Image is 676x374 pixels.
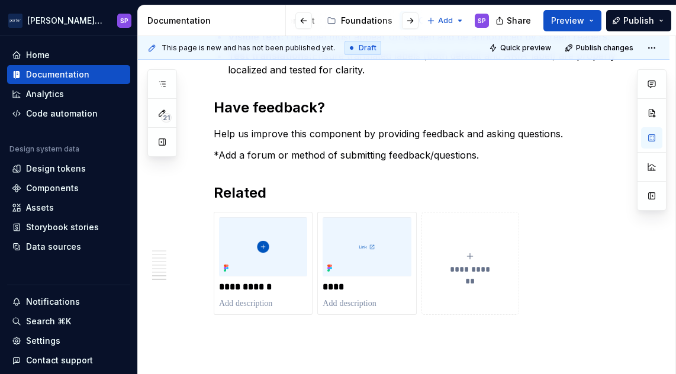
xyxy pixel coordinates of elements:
div: Design tokens [26,163,86,175]
div: Components [26,182,79,194]
div: Storybook stories [26,221,99,233]
div: Documentation [147,15,281,27]
a: Settings [7,331,130,350]
div: Foundations [341,15,392,27]
div: Home [26,49,50,61]
div: Analytics [26,88,64,100]
p: *Add a forum or method of submitting feedback/questions. [214,148,622,162]
div: SP [478,16,486,25]
button: Publish [606,10,671,31]
h2: Have feedback? [214,98,622,117]
div: Contact support [26,354,93,366]
span: Draft [359,43,376,53]
span: Share [507,15,531,27]
span: This page is new and has not been published yet. [162,43,335,53]
div: SP [120,16,128,25]
span: Quick preview [500,43,551,53]
button: Contact support [7,351,130,370]
div: Code automation [26,108,98,120]
a: Assets [7,198,130,217]
a: Home [7,46,130,65]
button: Share [490,10,539,31]
button: Notifications [7,292,130,311]
span: 21 [161,113,172,122]
span: Publish changes [576,43,633,53]
button: Quick preview [485,40,556,56]
div: Assets [26,202,54,214]
div: Notifications [26,296,80,308]
img: f0306bc8-3074-41fb-b11c-7d2e8671d5eb.png [8,14,22,28]
h2: Related [214,183,622,202]
span: Publish [623,15,654,27]
img: 96c32c7d-c39f-4d05-bd00-0737bf21000f.png [219,217,307,276]
div: [PERSON_NAME] Airlines [27,15,103,27]
button: Publish changes [561,40,639,56]
p: Help us improve this component by providing feedback and asking questions. [214,127,622,141]
div: Search ⌘K [26,315,71,327]
button: [PERSON_NAME] AirlinesSP [2,8,135,33]
a: Documentation [7,65,130,84]
button: Add [423,12,468,29]
div: Documentation [26,69,89,80]
a: Data sources [7,237,130,256]
a: Analytics [7,85,130,104]
a: Storybook stories [7,218,130,237]
span: Add [438,16,453,25]
span: Preview [551,15,584,27]
button: Search ⌘K [7,312,130,331]
button: Preview [543,10,601,31]
a: Design tokens [7,159,130,178]
a: Foundations [322,11,397,30]
a: Components [7,179,130,198]
img: 14cf3cbc-0138-4a5c-b031-2ad8254179f0.png [323,217,411,276]
div: Data sources [26,241,81,253]
div: Design system data [9,144,79,154]
p: Ensure translated labels (both default and ARIA-label) are properly localized and tested for clar... [228,49,622,77]
a: Code automation [7,104,130,123]
div: Settings [26,335,60,347]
